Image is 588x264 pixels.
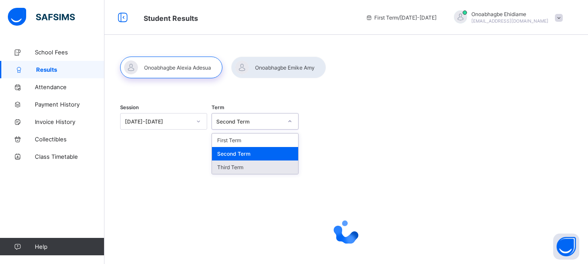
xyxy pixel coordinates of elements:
span: Invoice History [35,118,104,125]
img: safsims [8,8,75,26]
span: Session [120,104,139,110]
span: Payment History [35,101,104,108]
span: Student Results [144,14,198,23]
div: Second Term [212,147,298,160]
span: Term [212,104,224,110]
span: Attendance [35,84,104,90]
span: Collectibles [35,136,104,143]
span: Class Timetable [35,153,104,160]
div: Second Term [216,118,282,125]
div: OnoabhagbeEhidiame [445,10,567,25]
span: [EMAIL_ADDRESS][DOMAIN_NAME] [471,18,548,23]
div: First Term [212,134,298,147]
span: Onoabhagbe Ehidiame [471,11,548,17]
button: Open asap [553,234,579,260]
span: Results [36,66,104,73]
span: session/term information [366,14,437,21]
div: [DATE]-[DATE] [125,118,191,125]
span: School Fees [35,49,104,56]
span: Help [35,243,104,250]
div: Third Term [212,160,298,174]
